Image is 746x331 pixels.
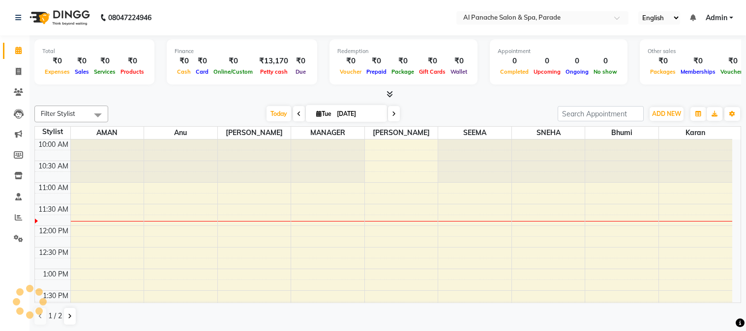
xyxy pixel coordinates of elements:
[389,68,417,75] span: Package
[364,68,389,75] span: Prepaid
[334,107,383,121] input: 2025-09-02
[36,183,70,193] div: 11:00 AM
[417,68,448,75] span: Gift Cards
[193,55,211,67] div: ₹0
[72,55,91,67] div: ₹0
[591,68,620,75] span: No show
[652,110,681,117] span: ADD NEW
[41,269,70,279] div: 1:00 PM
[531,68,563,75] span: Upcoming
[512,127,585,139] span: SNEHA
[41,110,75,117] span: Filter Stylist
[175,55,193,67] div: ₹0
[438,127,511,139] span: SEEMA
[563,68,591,75] span: Ongoing
[211,55,255,67] div: ₹0
[255,55,292,67] div: ₹13,170
[364,55,389,67] div: ₹0
[293,68,308,75] span: Due
[678,68,718,75] span: Memberships
[193,68,211,75] span: Card
[35,127,70,137] div: Stylist
[337,55,364,67] div: ₹0
[91,55,118,67] div: ₹0
[292,55,309,67] div: ₹0
[118,55,147,67] div: ₹0
[175,47,309,55] div: Finance
[118,68,147,75] span: Products
[314,110,334,117] span: Tue
[36,139,70,150] div: 10:00 AM
[498,68,531,75] span: Completed
[531,55,563,67] div: 0
[659,127,732,139] span: Karan
[42,47,147,55] div: Total
[42,55,72,67] div: ₹0
[417,55,448,67] div: ₹0
[498,55,531,67] div: 0
[558,106,644,121] input: Search Appointment
[91,68,118,75] span: Services
[337,68,364,75] span: Voucher
[678,55,718,67] div: ₹0
[291,127,364,139] span: MANAGER
[563,55,591,67] div: 0
[258,68,290,75] span: Petty cash
[267,106,291,121] span: Today
[211,68,255,75] span: Online/Custom
[25,4,92,31] img: logo
[365,127,438,139] span: [PERSON_NAME]
[591,55,620,67] div: 0
[71,127,144,139] span: AMAN
[498,47,620,55] div: Appointment
[448,55,470,67] div: ₹0
[41,291,70,301] div: 1:30 PM
[37,226,70,236] div: 12:00 PM
[337,47,470,55] div: Redemption
[218,127,291,139] span: [PERSON_NAME]
[650,107,684,121] button: ADD NEW
[389,55,417,67] div: ₹0
[448,68,470,75] span: Wallet
[36,204,70,215] div: 11:30 AM
[648,68,678,75] span: Packages
[585,127,658,139] span: Bhumi
[72,68,91,75] span: Sales
[37,248,70,258] div: 12:30 PM
[648,55,678,67] div: ₹0
[706,13,727,23] span: Admin
[175,68,193,75] span: Cash
[144,127,217,139] span: Anu
[42,68,72,75] span: Expenses
[36,161,70,171] div: 10:30 AM
[108,4,151,31] b: 08047224946
[48,311,62,321] span: 1 / 2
